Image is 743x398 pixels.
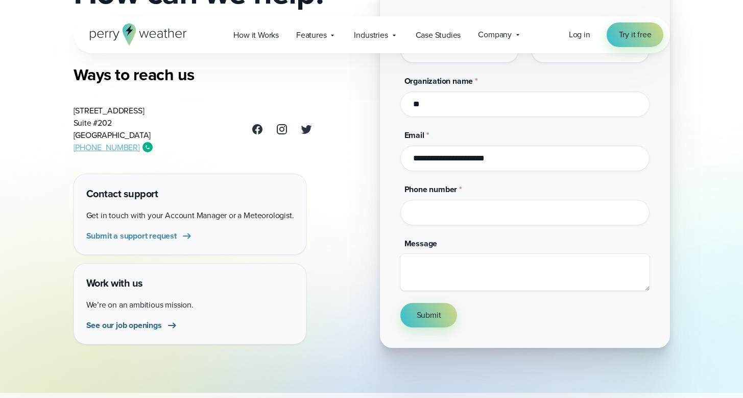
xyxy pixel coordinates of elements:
a: Submit a support request [86,230,193,242]
h4: Work with us [86,276,294,291]
span: Message [404,238,438,249]
span: Email [404,129,424,141]
span: Phone number [404,183,458,195]
span: Submit a support request [86,230,177,242]
p: We’re on an ambitious mission. [86,299,294,311]
span: Submit [417,309,441,321]
a: [PHONE_NUMBER] [74,142,140,153]
button: Submit [400,303,458,327]
span: Log in [569,29,590,40]
span: Company [478,29,512,41]
a: See our job openings [86,319,178,332]
span: Organization name [404,75,473,87]
a: Try it free [607,22,664,47]
span: Features [296,29,326,41]
span: Industries [354,29,388,41]
address: [STREET_ADDRESS] Suite #202 [GEOGRAPHIC_DATA] [74,105,151,154]
a: How it Works [225,25,287,45]
a: Log in [569,29,590,41]
span: How it Works [233,29,279,41]
h3: Ways to reach us [74,64,313,85]
span: See our job openings [86,319,162,332]
span: Try it free [619,29,652,41]
p: Get in touch with your Account Manager or a Meteorologist. [86,209,294,222]
a: Case Studies [407,25,470,45]
span: Case Studies [416,29,461,41]
h4: Contact support [86,186,294,201]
